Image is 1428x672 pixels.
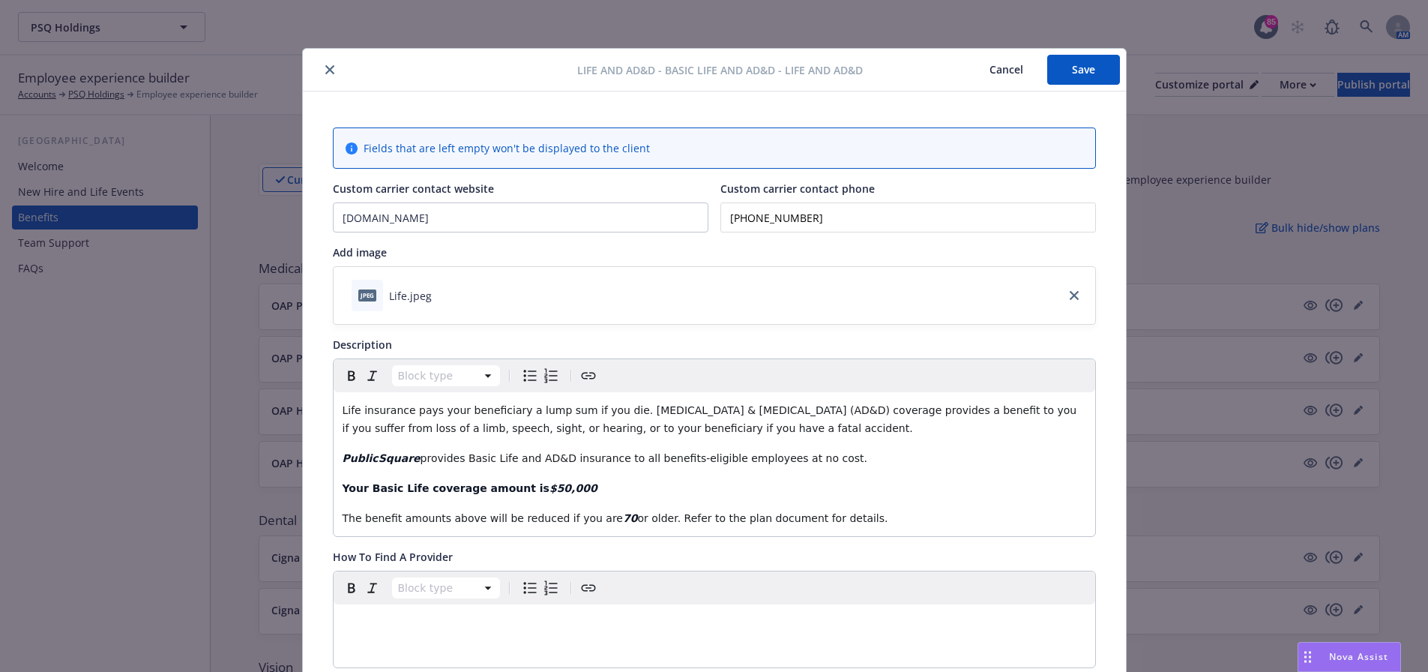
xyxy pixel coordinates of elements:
[343,452,421,464] strong: PublicSquare
[1047,55,1120,85] button: Save
[623,512,637,524] strong: 70
[519,365,540,386] button: Bulleted list
[1329,650,1388,663] span: Nova Assist
[578,365,599,386] button: Create link
[392,577,500,598] button: Block type
[334,392,1095,536] div: editable markdown
[358,289,376,301] span: jpeg
[519,365,561,386] div: toggle group
[343,482,549,494] strong: Your Basic Life coverage amount is
[333,181,494,196] span: Custom carrier contact website
[343,404,1080,434] span: Life insurance pays your beneficiary a lump sum if you die. [MEDICAL_DATA] & [MEDICAL_DATA] (AD&D...
[577,62,863,78] span: Life and AD&D - Basic Life and AD&D - Life and AD&D
[519,577,561,598] div: toggle group
[965,55,1047,85] button: Cancel
[333,245,387,259] span: Add image
[362,577,383,598] button: Italic
[438,288,450,304] button: download file
[392,365,500,386] button: Block type
[720,181,875,196] span: Custom carrier contact phone
[389,288,432,304] div: Life.jpeg
[341,577,362,598] button: Bold
[341,365,362,386] button: Bold
[540,577,561,598] button: Numbered list
[637,512,888,524] span: or older. Refer to the plan document for details.
[540,365,561,386] button: Numbered list
[519,577,540,598] button: Bulleted list
[321,61,339,79] button: close
[362,365,383,386] button: Italic
[421,452,867,464] span: provides Basic Life and AD&D insurance to all benefits-eligible employees at no cost.
[720,202,1096,232] input: Add custom carrier contact phone
[364,140,650,156] span: Fields that are left empty won't be displayed to the client
[1298,642,1401,672] button: Nova Assist
[343,512,623,524] span: The benefit amounts above will be reduced if you are
[333,550,453,564] span: How To Find A Provider
[334,604,1095,640] div: editable markdown
[578,577,599,598] button: Create link
[333,337,392,352] span: Description
[334,203,708,232] input: Add custom carrier contact website
[1298,643,1317,671] div: Drag to move
[549,482,597,494] strong: $50,000
[1065,286,1083,304] a: close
